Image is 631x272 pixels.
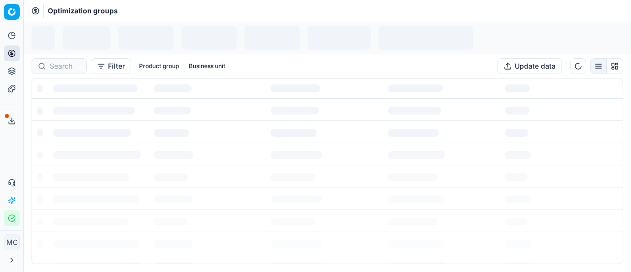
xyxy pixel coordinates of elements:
[50,61,80,71] input: Search
[48,6,118,16] span: Optimization groups
[135,60,183,72] button: Product group
[91,58,131,74] button: Filter
[4,234,20,250] button: MC
[497,58,562,74] button: Update data
[4,235,19,250] span: MC
[48,6,118,16] nav: breadcrumb
[185,60,229,72] button: Business unit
